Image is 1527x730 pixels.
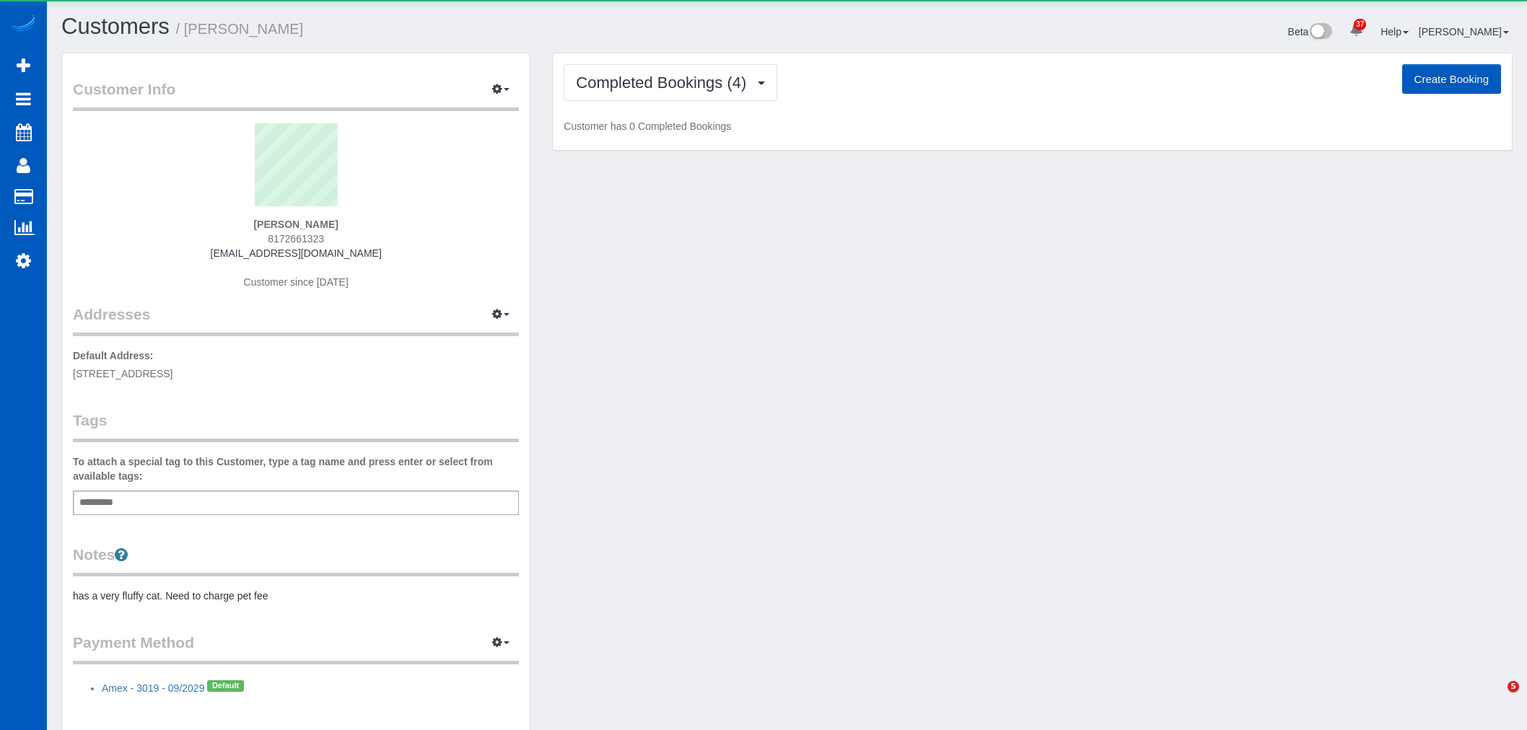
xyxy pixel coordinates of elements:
button: Create Booking [1402,64,1501,94]
strong: [PERSON_NAME] [253,219,338,230]
iframe: Intercom live chat [1478,681,1513,716]
label: Default Address: [73,348,154,363]
span: Customer since [DATE] [244,276,349,288]
a: Help [1381,26,1409,38]
label: To attach a special tag to this Customer, type a tag name and press enter or select from availabl... [73,454,519,483]
a: Amex - 3019 - 09/2029 [102,682,204,694]
img: New interface [1308,23,1332,42]
pre: has a very fluffy cat. Need to charge pet fee [73,589,519,603]
small: / [PERSON_NAME] [176,21,304,37]
span: 8172661323 [268,233,324,245]
span: Completed Bookings (4) [576,74,753,92]
a: [EMAIL_ADDRESS][DOMAIN_NAME] [211,247,382,259]
button: Completed Bookings (4) [564,64,777,101]
legend: Customer Info [73,79,519,111]
a: [PERSON_NAME] [1419,26,1509,38]
legend: Payment Method [73,632,519,664]
span: 37 [1354,19,1366,30]
legend: Tags [73,410,519,442]
span: Default [207,680,243,692]
p: Customer has 0 Completed Bookings [564,119,1501,133]
a: Customers [61,14,170,39]
a: 37 [1342,14,1370,46]
img: Automaid Logo [9,14,38,35]
a: Beta [1288,26,1333,38]
span: 5 [1508,681,1519,692]
span: [STREET_ADDRESS] [73,368,172,379]
legend: Notes [73,544,519,576]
